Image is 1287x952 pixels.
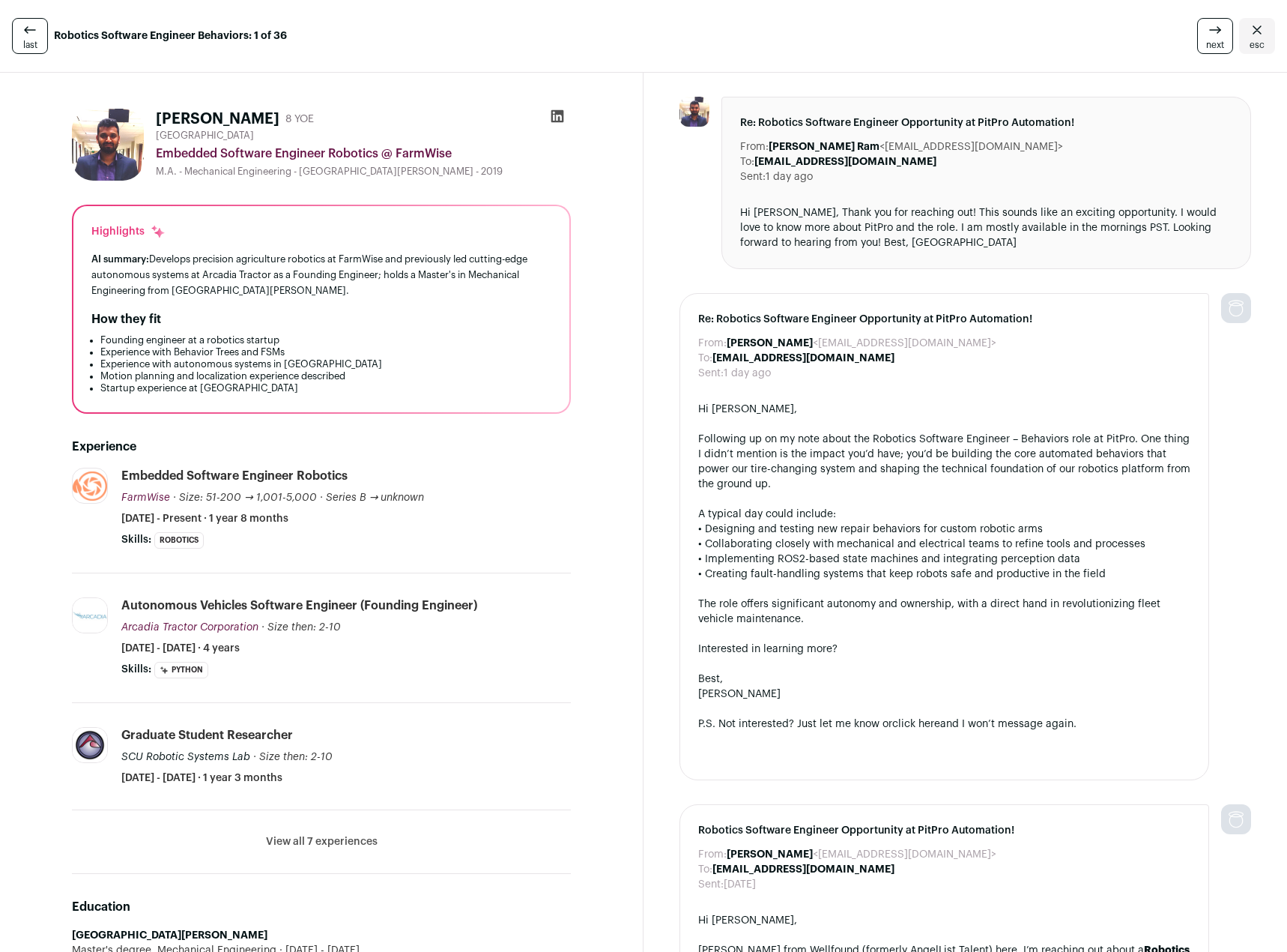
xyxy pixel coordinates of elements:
b: [PERSON_NAME] [727,338,813,349]
div: Best, [698,672,1190,687]
span: [DATE] - [DATE] · 1 year 3 months [121,771,282,786]
a: last [12,18,48,54]
span: · Size: 51-200 → 1,001-5,000 [173,492,317,503]
div: [PERSON_NAME] [698,687,1190,702]
span: Series B → unknown [326,492,425,503]
div: Following up on my note about the Robotics Software Engineer – Behaviors role at PitPro. One thin... [698,432,1190,492]
b: [PERSON_NAME] [727,849,813,860]
dd: <[EMAIL_ADDRESS][DOMAIN_NAME]> [727,847,996,862]
div: Develops precision agriculture robotics at FarmWise and previously led cutting-edge autonomous sy... [91,251,551,298]
img: 17f69547bad022b9d075c9d3b2963ab7cae35ce4ac1d7bbe949ee2ce14b21054.jpg [73,598,107,633]
div: The role offers significant autonomy and ownership, with a direct hand in revolutionizing fleet v... [698,597,1190,627]
a: Close [1239,18,1275,54]
img: e7a7c37e263ff8231c1606c458bd48dbf2da3d79dba1460012d9606490164b70.jpg [72,109,144,181]
dd: [DATE] [724,877,756,892]
li: Experience with Behavior Trees and FSMs [100,346,551,358]
div: Hi [PERSON_NAME], [698,913,1190,928]
strong: Robotics Software Engineer Behaviors: 1 of 36 [54,28,287,43]
dd: <[EMAIL_ADDRESS][DOMAIN_NAME]> [769,139,1063,154]
span: esc [1250,39,1265,51]
span: last [23,39,37,51]
li: Experience with autonomous systems in [GEOGRAPHIC_DATA] [100,358,551,370]
div: A typical day could include: [698,507,1190,522]
span: SCU Robotic Systems Lab [121,752,250,762]
div: • Creating fault-handling systems that keep robots safe and productive in the field [698,567,1190,582]
dt: From: [740,139,769,154]
b: [EMAIL_ADDRESS][DOMAIN_NAME] [712,864,894,875]
li: Robotics [154,532,204,549]
a: next [1197,18,1233,54]
span: [DATE] - Present · 1 year 8 months [121,511,288,526]
li: Python [154,662,208,678]
dt: To: [698,862,712,877]
span: [GEOGRAPHIC_DATA] [156,130,254,142]
span: Arcadia Tractor Corporation [121,622,258,633]
li: Founding engineer at a robotics startup [100,334,551,346]
strong: [GEOGRAPHIC_DATA][PERSON_NAME] [72,930,267,941]
div: Embedded Software Engineer Robotics @ FarmWise [156,145,571,163]
div: Interested in learning more? [698,642,1190,657]
b: [PERSON_NAME] Ram [769,142,879,152]
img: e7a7c37e263ff8231c1606c458bd48dbf2da3d79dba1460012d9606490164b70.jpg [679,97,709,127]
span: · [320,490,323,505]
dd: <[EMAIL_ADDRESS][DOMAIN_NAME]> [727,336,996,351]
span: AI summary: [91,254,149,264]
dt: Sent: [698,877,724,892]
a: click here [892,719,940,729]
img: nopic.png [1221,804,1251,834]
img: 618c677f829b01635852e9f8b0f85bffbecea968e3fa18b13d41bed3afaa5532.jpg [73,728,107,762]
button: View all 7 experiences [266,834,378,849]
span: Skills: [121,532,151,547]
b: [EMAIL_ADDRESS][DOMAIN_NAME] [712,353,894,364]
div: • Designing and testing new repair behaviors for custom robotic arms [698,522,1190,537]
img: nopic.png [1221,293,1251,323]
div: • Collaborating closely with mechanical and electrical teams to refine tools and processes [698,537,1190,552]
div: P.S. Not interested? Just let me know or and I won’t message again. [698,717,1190,732]
div: Highlights [91,224,166,239]
dt: To: [740,154,754,169]
span: · Size then: 2-10 [253,752,333,762]
div: • Implementing ROS2-based state machines and integrating perception data [698,552,1190,567]
span: Skills: [121,662,151,677]
h2: Experience [72,438,571,456]
div: Embedded Software Engineer Robotics [121,468,348,484]
span: · Size then: 2-10 [261,622,341,633]
img: 2f12afd6804bca212ec30a8b1cb29fa76014a3cde31b51d655449a4db90fd5da.png [73,472,107,501]
span: next [1206,39,1224,51]
span: FarmWise [121,492,170,503]
span: Re: Robotics Software Engineer Opportunity at PitPro Automation! [698,312,1190,327]
div: Hi [PERSON_NAME], [698,402,1190,417]
span: Re: Robotics Software Engineer Opportunity at PitPro Automation! [740,115,1232,130]
b: [EMAIL_ADDRESS][DOMAIN_NAME] [754,157,936,167]
dd: 1 day ago [766,169,813,184]
div: Graduate Student Researcher [121,727,293,744]
dt: From: [698,847,727,862]
dt: Sent: [740,169,766,184]
h2: Education [72,898,571,916]
div: M.A. - Mechanical Engineering - [GEOGRAPHIC_DATA][PERSON_NAME] - 2019 [156,166,571,178]
div: Autonomous Vehicles Software Engineer (Founding Engineer) [121,597,477,614]
dt: From: [698,336,727,351]
li: Startup experience at [GEOGRAPHIC_DATA] [100,382,551,394]
span: Robotics Software Engineer Opportunity at PitPro Automation! [698,823,1190,838]
li: Motion planning and localization experience described [100,370,551,382]
span: [DATE] - [DATE] · 4 years [121,641,240,656]
dt: Sent: [698,366,724,381]
div: 8 YOE [285,112,314,127]
h1: [PERSON_NAME] [156,109,279,130]
dt: To: [698,351,712,366]
dd: 1 day ago [724,366,771,381]
div: Hi [PERSON_NAME], Thank you for reaching out! This sounds like an exciting opportunity. I would l... [740,205,1232,250]
h2: How they fit [91,310,161,328]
